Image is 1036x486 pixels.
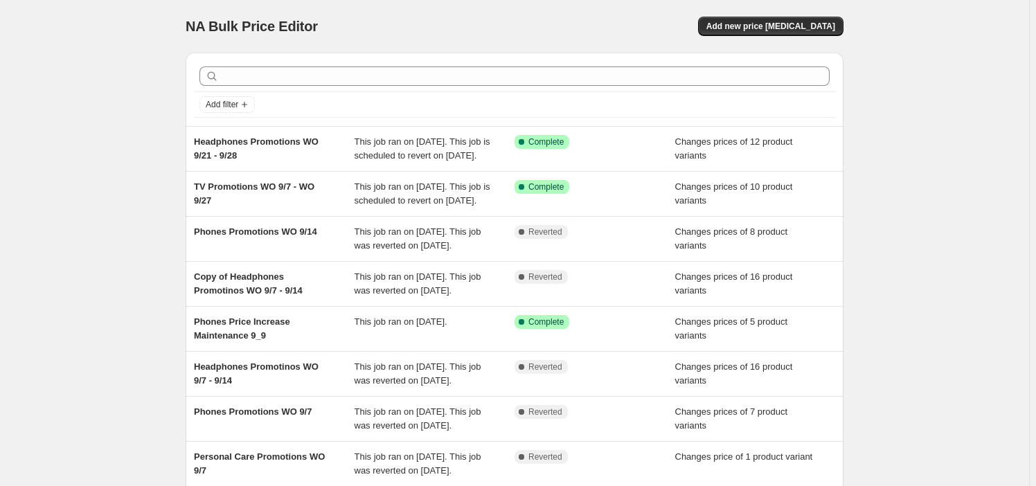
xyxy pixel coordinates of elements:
span: Add filter [206,99,238,110]
span: Copy of Headphones Promotinos WO 9/7 - 9/14 [194,271,303,296]
span: Reverted [528,361,562,372]
span: NA Bulk Price Editor [186,19,318,34]
span: This job ran on [DATE]. This job was reverted on [DATE]. [355,271,481,296]
span: Reverted [528,271,562,282]
span: Reverted [528,451,562,462]
span: Changes price of 1 product variant [675,451,813,462]
span: Headphones Promotions WO 9/21 - 9/28 [194,136,319,161]
span: This job ran on [DATE]. This job was reverted on [DATE]. [355,361,481,386]
span: Changes prices of 12 product variants [675,136,793,161]
span: Complete [528,181,564,192]
span: Changes prices of 10 product variants [675,181,793,206]
span: Changes prices of 16 product variants [675,271,793,296]
span: Reverted [528,226,562,237]
span: This job ran on [DATE]. This job was reverted on [DATE]. [355,451,481,476]
span: Reverted [528,406,562,417]
span: This job ran on [DATE]. This job was reverted on [DATE]. [355,226,481,251]
span: TV Promotions WO 9/7 - WO 9/27 [194,181,314,206]
button: Add new price [MEDICAL_DATA] [698,17,843,36]
span: Complete [528,316,564,327]
span: This job ran on [DATE]. This job is scheduled to revert on [DATE]. [355,136,490,161]
span: Headphones Promotinos WO 9/7 - 9/14 [194,361,319,386]
span: Add new price [MEDICAL_DATA] [706,21,835,32]
span: Phones Price Increase Maintenance 9_9 [194,316,290,341]
span: Phones Promotions WO 9/7 [194,406,312,417]
span: Changes prices of 5 product variants [675,316,788,341]
span: Changes prices of 8 product variants [675,226,788,251]
span: Changes prices of 16 product variants [675,361,793,386]
button: Add filter [199,96,255,113]
span: Changes prices of 7 product variants [675,406,788,431]
span: This job ran on [DATE]. [355,316,447,327]
span: Personal Care Promotions WO 9/7 [194,451,325,476]
span: Complete [528,136,564,147]
span: Phones Promotions WO 9/14 [194,226,317,237]
span: This job ran on [DATE]. This job was reverted on [DATE]. [355,406,481,431]
span: This job ran on [DATE]. This job is scheduled to revert on [DATE]. [355,181,490,206]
